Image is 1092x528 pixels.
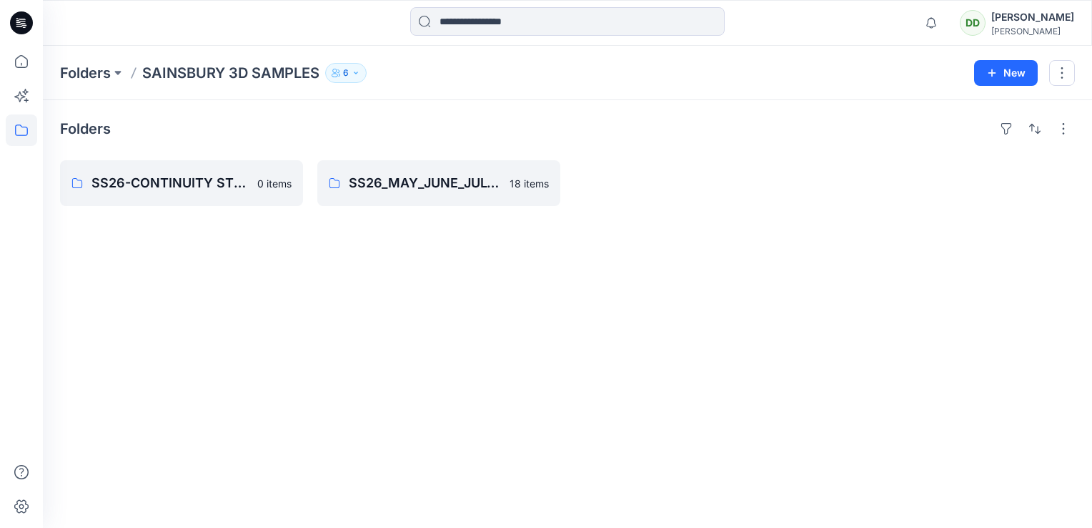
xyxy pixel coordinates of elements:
div: [PERSON_NAME] [991,26,1074,36]
p: SS26-CONTINUITY STYLES [91,173,249,193]
button: New [974,60,1038,86]
p: 6 [343,65,349,81]
button: 6 [325,63,367,83]
a: SS26_MAY_JUNE_JULY_3D SAMPLES18 items [317,160,560,206]
p: 18 items [510,176,549,191]
p: SAINSBURY 3D SAMPLES [142,63,319,83]
a: Folders [60,63,111,83]
p: 0 items [257,176,292,191]
h4: Folders [60,120,111,137]
a: SS26-CONTINUITY STYLES0 items [60,160,303,206]
div: DD [960,10,986,36]
p: SS26_MAY_JUNE_JULY_3D SAMPLES [349,173,501,193]
div: [PERSON_NAME] [991,9,1074,26]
